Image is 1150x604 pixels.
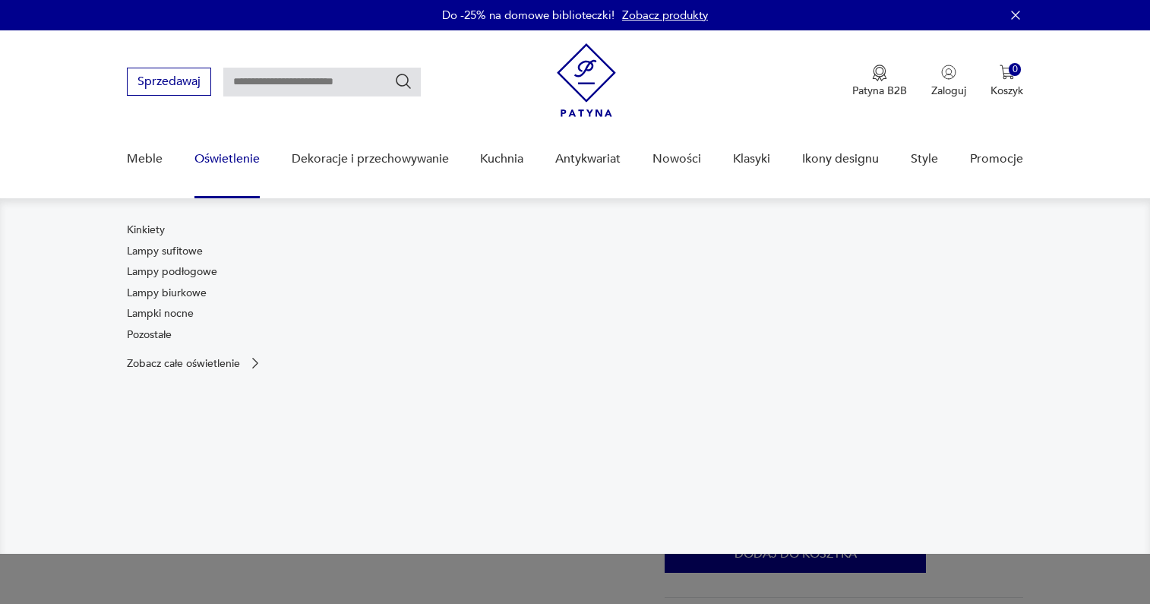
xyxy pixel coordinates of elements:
a: Oświetlenie [194,130,260,188]
a: Zobacz całe oświetlenie [127,356,263,371]
a: Antykwariat [555,130,621,188]
a: Zobacz produkty [622,8,708,23]
button: 0Koszyk [990,65,1023,98]
a: Lampy sufitowe [127,244,203,259]
a: Meble [127,130,163,188]
img: Ikonka użytkownika [941,65,956,80]
a: Ikona medaluPatyna B2B [852,65,907,98]
a: Lampy biurkowe [127,286,207,301]
a: Lampy podłogowe [127,264,217,280]
a: Klasyki [733,130,770,188]
a: Style [911,130,938,188]
p: Zaloguj [931,84,966,98]
p: Koszyk [990,84,1023,98]
a: Lampki nocne [127,306,194,321]
a: Pozostałe [127,327,172,343]
a: Dekoracje i przechowywanie [292,130,449,188]
a: Kuchnia [480,130,523,188]
a: Nowości [652,130,701,188]
a: Kinkiety [127,223,165,238]
p: Do -25% na domowe biblioteczki! [442,8,614,23]
button: Zaloguj [931,65,966,98]
button: Sprzedawaj [127,68,211,96]
img: a9d990cd2508053be832d7f2d4ba3cb1.jpg [583,223,1023,505]
a: Ikony designu [802,130,879,188]
button: Szukaj [394,72,412,90]
div: 0 [1009,63,1022,76]
img: Ikona medalu [872,65,887,81]
a: Sprzedawaj [127,77,211,88]
p: Patyna B2B [852,84,907,98]
button: Patyna B2B [852,65,907,98]
img: Patyna - sklep z meblami i dekoracjami vintage [557,43,616,117]
a: Promocje [970,130,1023,188]
p: Zobacz całe oświetlenie [127,359,240,368]
img: Ikona koszyka [1000,65,1015,80]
